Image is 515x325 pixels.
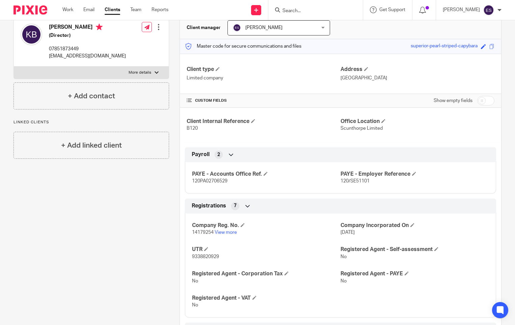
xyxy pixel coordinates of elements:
[96,24,103,30] i: Primary
[341,171,489,178] h4: PAYE - Employer Reference
[187,66,341,73] h4: Client type
[483,5,494,16] img: svg%3E
[341,179,370,183] span: 120/SE51101
[245,25,282,30] span: [PERSON_NAME]
[434,97,472,104] label: Show empty fields
[187,98,341,103] h4: CUSTOM FIELDS
[341,270,489,277] h4: Registered Agent - PAYE
[192,171,341,178] h4: PAYE - Accounts Office Ref.
[341,75,494,81] p: [GEOGRAPHIC_DATA]
[234,202,237,209] span: 7
[192,246,341,253] h4: UTR
[217,151,220,158] span: 2
[192,254,219,259] span: 9338820929
[105,6,120,13] a: Clients
[68,91,115,101] h4: + Add contact
[62,6,73,13] a: Work
[49,24,126,32] h4: [PERSON_NAME]
[341,230,355,235] span: [DATE]
[13,5,47,15] img: Pixie
[341,222,489,229] h4: Company Incorporated On
[49,32,126,39] h5: (Director)
[192,270,341,277] h4: Registered Agent - Corporation Tax
[341,246,489,253] h4: Registered Agent - Self-assessment
[282,8,343,14] input: Search
[192,151,210,158] span: Payroll
[192,230,214,235] span: 14179254
[187,118,341,125] h4: Client Internal Reference
[233,24,241,32] img: svg%3E
[192,179,227,183] span: 120PA02706529
[192,279,198,283] span: No
[192,222,341,229] h4: Company Reg. No.
[192,202,226,209] span: Registrations
[215,230,237,235] a: View more
[341,118,494,125] h4: Office Location
[341,66,494,73] h4: Address
[379,7,405,12] span: Get Support
[192,303,198,307] span: No
[83,6,94,13] a: Email
[185,43,301,50] p: Master code for secure communications and files
[192,295,341,302] h4: Registered Agent - VAT
[341,279,347,283] span: No
[49,53,126,59] p: [EMAIL_ADDRESS][DOMAIN_NAME]
[187,24,221,31] h3: Client manager
[129,70,151,75] p: More details
[443,6,480,13] p: [PERSON_NAME]
[341,126,383,131] span: Scunthorpe Limited
[130,6,141,13] a: Team
[187,75,341,81] p: Limited company
[411,43,478,50] div: superior-pearl-striped-capybara
[49,46,126,52] p: 07851873449
[152,6,168,13] a: Reports
[21,24,42,45] img: svg%3E
[187,126,198,131] span: B120
[61,140,122,151] h4: + Add linked client
[13,120,169,125] p: Linked clients
[341,254,347,259] span: No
